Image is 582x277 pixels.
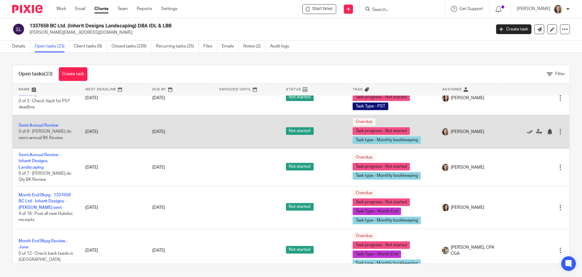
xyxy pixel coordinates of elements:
[442,204,449,211] img: Danielle%20photo.jpg
[353,93,410,101] span: Task progress - Not started
[19,171,71,182] span: 0 of 7 · [PERSON_NAME] do Qly BK Review
[286,246,314,254] span: Not started
[79,149,146,186] td: [DATE]
[460,7,483,11] span: Get Support
[353,217,421,224] span: Task type - Monthly bookkeeping
[19,130,71,140] span: 0 of 8 · [PERSON_NAME] do semi-annual BK Review
[353,251,401,258] span: Task Type - Month End
[286,127,314,135] span: Not started
[19,153,61,170] a: Semi-Annual Review - Inherit Designs Landscaping
[19,251,73,262] span: 0 of 12 · Check bank feeds in [GEOGRAPHIC_DATA]
[156,40,199,52] a: Recurring tasks (25)
[19,99,70,110] span: 0 of 3 · Check Vault for PST deadline
[161,6,177,12] a: Settings
[496,24,531,34] a: Create task
[19,123,58,128] a: Semi-Annual Review
[286,93,314,101] span: Not started
[553,4,563,14] img: IMG_7896.JPG
[286,163,314,170] span: Not started
[243,40,266,52] a: Notes (2)
[19,193,71,210] a: Month End Bkpg - 1337658 BC Ltd - Inherit Designs - [PERSON_NAME] sent
[152,96,165,100] span: [DATE]
[353,172,421,180] span: Task type - Monthly bookkeeping
[111,40,151,52] a: Closed tasks (239)
[451,205,484,211] span: [PERSON_NAME]
[442,128,449,135] img: IMG_7896.JPG
[353,136,421,144] span: Task type - Monthly bookkeeping
[19,71,53,77] h1: Open tasks
[451,129,484,135] span: [PERSON_NAME]
[12,40,30,52] a: Details
[353,88,363,91] span: Tags
[79,115,146,149] td: [DATE]
[353,208,401,215] span: Task Type - Month End
[203,40,217,52] a: Files
[30,30,487,36] p: [PERSON_NAME][EMAIL_ADDRESS][DOMAIN_NAME]
[451,95,484,101] span: [PERSON_NAME]
[312,6,333,12] span: Start timer
[19,212,73,222] span: 4 of 18 · Post all new Hubdoc receipts
[59,67,87,81] a: Create task
[286,88,301,91] span: Status
[527,129,536,135] a: Mark as done
[79,229,146,272] td: [DATE]
[353,127,410,135] span: Task progress - Not started
[35,40,69,52] a: Open tasks (23)
[302,4,336,14] div: 1337658 BC Ltd. (Inherit Designs Landscaping) DBA IDL & LBB
[353,118,376,126] span: Overdue
[12,23,25,36] img: svg%3E
[74,40,107,52] a: Client tasks (0)
[79,81,146,115] td: [DATE]
[152,205,165,210] span: [DATE]
[30,23,396,29] h2: 1337658 BC Ltd. (Inherit Designs Landscaping) DBA IDL & LBB
[372,7,426,13] input: Search
[94,6,108,12] a: Clients
[517,6,550,12] p: [PERSON_NAME]
[79,186,146,229] td: [DATE]
[286,203,314,211] span: Not started
[12,5,43,13] img: Pixie
[353,103,388,110] span: Task Type - PST
[222,40,239,52] a: Emails
[56,6,66,12] a: Work
[44,72,53,76] span: (23)
[442,164,449,171] img: IMG_7896.JPG
[451,244,496,257] span: [PERSON_NAME], CPA CGA
[353,163,410,170] span: Task progress - Not started
[152,165,165,170] span: [DATE]
[75,6,85,12] a: Email
[270,40,294,52] a: Audit logs
[353,154,376,161] span: Overdue
[152,248,165,253] span: [DATE]
[152,130,165,134] span: [DATE]
[451,164,484,170] span: [PERSON_NAME]
[442,94,449,102] img: Danielle%20photo.jpg
[353,260,421,267] span: Task type - Monthly bookkeeping
[353,198,410,206] span: Task progress - Not started
[219,88,251,91] span: Snoozed Until
[19,239,68,249] a: Month End Bkpg Review - June
[118,6,128,12] a: Team
[555,72,565,76] span: Filter
[353,232,376,240] span: Overdue
[353,241,410,249] span: Task progress - Not started
[442,247,449,254] img: Chrissy%20McGale%20Bio%20Pic%201.jpg
[353,189,376,197] span: Overdue
[137,6,152,12] a: Reports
